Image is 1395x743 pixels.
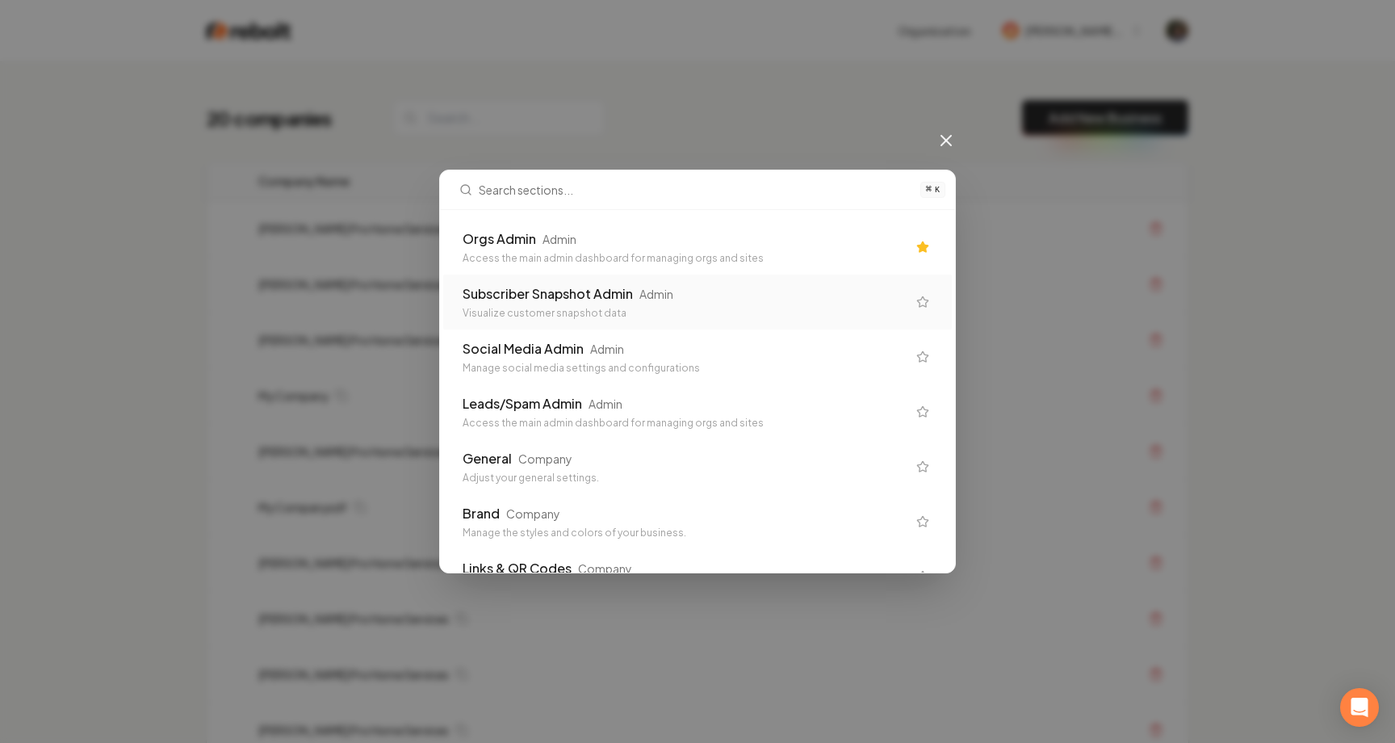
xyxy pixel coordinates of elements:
div: Visualize customer snapshot data [463,307,907,320]
div: Orgs Admin [463,229,536,249]
div: Access the main admin dashboard for managing orgs and sites [463,417,907,430]
div: Links & QR Codes [463,559,572,578]
div: Leads/Spam Admin [463,394,582,413]
div: Brand [463,504,500,523]
div: Admin [639,286,673,302]
div: Admin [590,341,624,357]
div: General [463,449,512,468]
div: Search sections... [440,210,955,573]
div: Admin [542,231,576,247]
div: Company [578,560,632,577]
div: Manage social media settings and configurations [463,362,907,375]
div: Company [506,506,560,522]
div: Admin [589,396,622,412]
div: Company [518,451,572,467]
input: Search sections... [479,170,911,209]
div: Adjust your general settings. [463,472,907,485]
div: Social Media Admin [463,339,584,359]
div: Manage the styles and colors of your business. [463,527,907,539]
div: Open Intercom Messenger [1340,688,1379,727]
div: Access the main admin dashboard for managing orgs and sites [463,252,907,265]
div: Subscriber Snapshot Admin [463,284,633,304]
